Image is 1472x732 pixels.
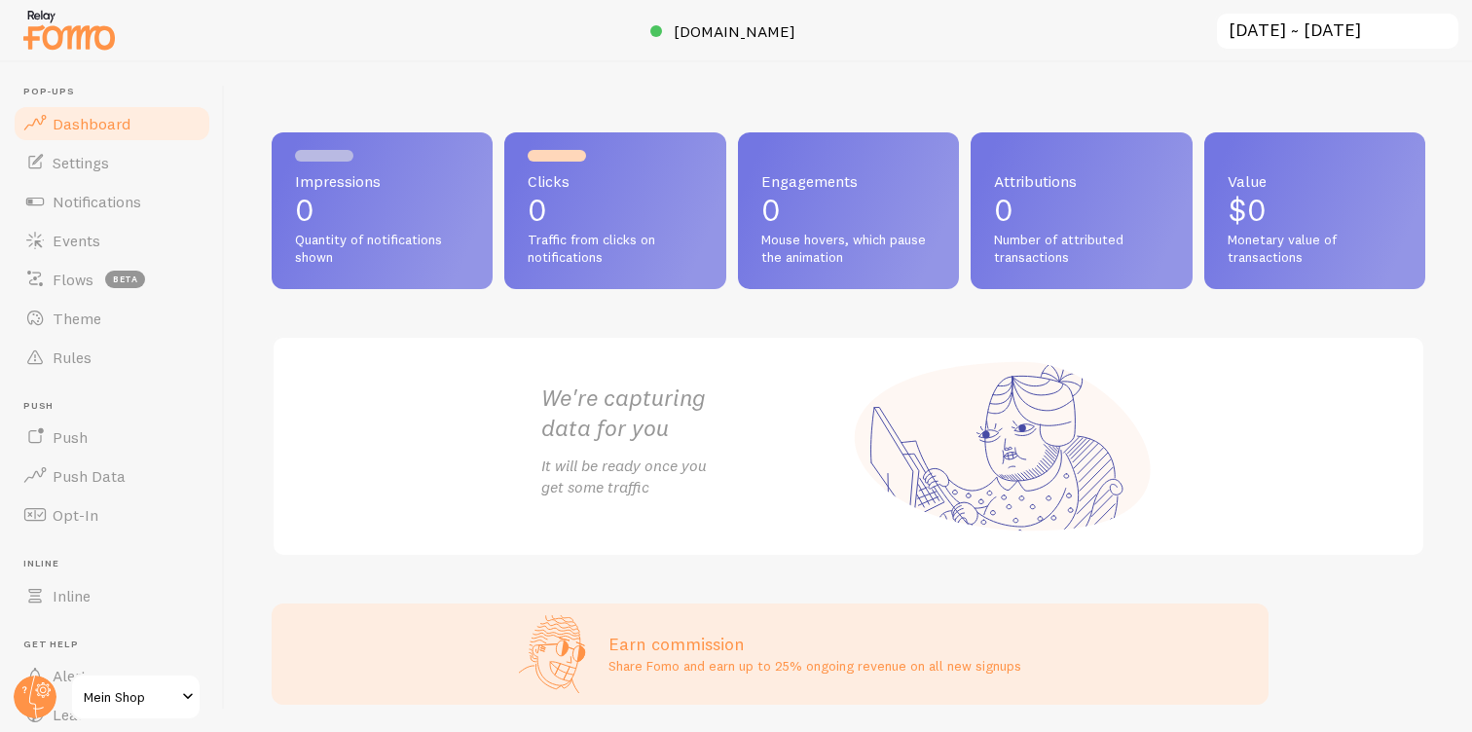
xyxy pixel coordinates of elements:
p: It will be ready once you get some traffic [541,455,849,499]
span: Settings [53,153,109,172]
span: Quantity of notifications shown [295,232,469,266]
h2: We're capturing data for you [541,383,849,443]
span: Push [23,400,212,413]
span: Rules [53,348,92,367]
span: Flows [53,270,93,289]
span: Mein Shop [84,685,176,709]
p: Share Fomo and earn up to 25% ongoing revenue on all new signups [608,656,1021,676]
a: Settings [12,143,212,182]
span: Clicks [528,173,702,189]
span: Inline [53,586,91,605]
span: Value [1228,173,1402,189]
a: Flows beta [12,260,212,299]
a: Inline [12,576,212,615]
span: Pop-ups [23,86,212,98]
a: Opt-In [12,495,212,534]
span: Notifications [53,192,141,211]
span: Number of attributed transactions [994,232,1168,266]
span: Events [53,231,100,250]
span: Attributions [994,173,1168,189]
span: Theme [53,309,101,328]
a: Rules [12,338,212,377]
a: Events [12,221,212,260]
span: Alerts [53,666,94,685]
span: Traffic from clicks on notifications [528,232,702,266]
p: 0 [761,195,936,226]
span: $0 [1228,191,1267,229]
p: 0 [994,195,1168,226]
a: Notifications [12,182,212,221]
span: Mouse hovers, which pause the animation [761,232,936,266]
a: Alerts [12,656,212,695]
span: Impressions [295,173,469,189]
a: Push [12,418,212,457]
span: beta [105,271,145,288]
p: 0 [528,195,702,226]
span: Dashboard [53,114,130,133]
a: Theme [12,299,212,338]
span: Monetary value of transactions [1228,232,1402,266]
span: Opt-In [53,505,98,525]
span: Push [53,427,88,447]
a: Dashboard [12,104,212,143]
a: Mein Shop [70,674,202,720]
span: Get Help [23,639,212,651]
span: Push Data [53,466,126,486]
span: Engagements [761,173,936,189]
a: Push Data [12,457,212,495]
span: Inline [23,558,212,570]
h3: Earn commission [608,633,1021,655]
p: 0 [295,195,469,226]
img: fomo-relay-logo-orange.svg [20,5,118,55]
